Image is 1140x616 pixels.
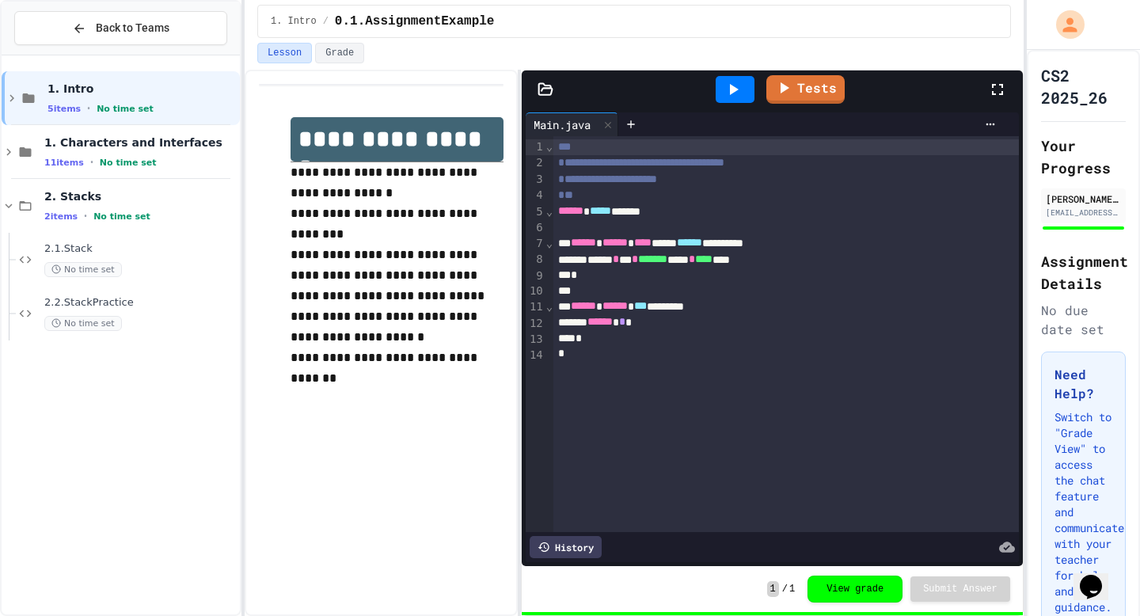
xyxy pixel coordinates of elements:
[767,581,779,597] span: 1
[1039,6,1089,43] div: My Account
[44,242,237,256] span: 2.1.Stack
[526,139,545,155] div: 1
[526,316,545,332] div: 12
[526,112,618,136] div: Main.java
[1054,409,1112,615] p: Switch to "Grade View" to access the chat feature and communicate with your teacher for help and ...
[526,299,545,315] div: 11
[526,283,545,299] div: 10
[526,220,545,236] div: 6
[84,210,87,222] span: •
[526,116,598,133] div: Main.java
[271,15,317,28] span: 1. Intro
[526,204,545,220] div: 5
[545,237,553,249] span: Fold line
[766,75,845,104] a: Tests
[530,536,602,558] div: History
[526,155,545,171] div: 2
[257,43,312,63] button: Lesson
[90,156,93,169] span: •
[910,576,1010,602] button: Submit Answer
[44,262,122,277] span: No time set
[923,583,997,595] span: Submit Answer
[1046,192,1121,206] div: [PERSON_NAME] [PERSON_NAME]
[1041,135,1126,179] h2: Your Progress
[315,43,364,63] button: Grade
[47,104,81,114] span: 5 items
[14,11,227,45] button: Back to Teams
[1041,250,1126,295] h2: Assignment Details
[44,316,122,331] span: No time set
[526,172,545,188] div: 3
[1041,64,1126,108] h1: CS2 2025_26
[335,12,495,31] span: 0.1.AssignmentExample
[545,140,553,153] span: Fold line
[93,211,150,222] span: No time set
[1054,365,1112,403] h3: Need Help?
[87,102,90,115] span: •
[47,82,237,96] span: 1. Intro
[44,189,237,203] span: 2. Stacks
[44,296,237,310] span: 2.2.StackPractice
[782,583,788,595] span: /
[97,104,154,114] span: No time set
[526,188,545,203] div: 4
[44,135,237,150] span: 1. Characters and Interfaces
[96,20,169,36] span: Back to Teams
[44,211,78,222] span: 2 items
[545,205,553,218] span: Fold line
[526,252,545,268] div: 8
[1073,553,1124,600] iframe: chat widget
[526,236,545,252] div: 7
[807,576,902,603] button: View grade
[526,348,545,363] div: 14
[545,300,553,313] span: Fold line
[44,158,84,168] span: 11 items
[100,158,157,168] span: No time set
[323,15,329,28] span: /
[1046,207,1121,219] div: [EMAIL_ADDRESS][DOMAIN_NAME]
[789,583,795,595] span: 1
[1041,301,1126,339] div: No due date set
[526,268,545,284] div: 9
[526,332,545,348] div: 13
